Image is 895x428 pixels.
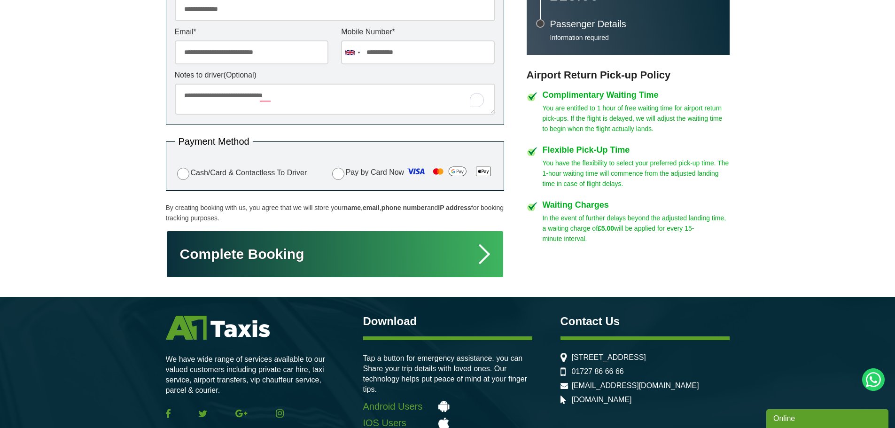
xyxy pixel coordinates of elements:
[175,166,307,180] label: Cash/Card & Contactless To Driver
[341,28,495,36] label: Mobile Number
[766,407,890,428] iframe: chat widget
[363,316,532,327] h3: Download
[543,91,730,99] h4: Complimentary Waiting Time
[363,353,532,395] p: Tap a button for emergency assistance. you can Share your trip details with loved ones. Our techn...
[166,316,270,340] img: A1 Taxis St Albans
[175,137,253,146] legend: Payment Method
[166,354,335,396] p: We have wide range of services available to our valued customers including private car hire, taxi...
[177,168,189,180] input: Cash/Card & Contactless To Driver
[572,367,624,376] a: 01727 86 66 66
[199,410,207,417] img: Twitter
[342,41,363,64] div: United Kingdom: +44
[572,396,632,404] a: [DOMAIN_NAME]
[224,71,257,79] span: (Optional)
[175,84,495,115] textarea: To enrich screen reader interactions, please activate Accessibility in Grammarly extension settings
[175,71,495,79] label: Notes to driver
[572,381,699,390] a: [EMAIL_ADDRESS][DOMAIN_NAME]
[330,164,495,182] label: Pay by Card Now
[381,204,427,211] strong: phone number
[543,213,730,244] p: In the event of further delays beyond the adjusted landing time, a waiting charge of will be appl...
[276,409,284,418] img: Instagram
[166,230,504,278] button: Complete Booking
[343,204,361,211] strong: name
[543,201,730,209] h4: Waiting Charges
[598,225,614,232] strong: £5.00
[235,409,248,418] img: Google Plus
[363,204,380,211] strong: email
[175,28,328,36] label: Email
[550,33,720,42] p: Information required
[543,103,730,134] p: You are entitled to 1 hour of free waiting time for airport return pick-ups. If the flight is del...
[543,158,730,189] p: You have the flexibility to select your preferred pick-up time. The 1-hour waiting time will comm...
[363,401,532,412] a: Android Users
[166,202,504,223] p: By creating booking with us, you agree that we will store your , , and for booking tracking purpo...
[543,146,730,154] h4: Flexible Pick-Up Time
[332,168,344,180] input: Pay by Card Now
[166,409,171,418] img: Facebook
[550,19,720,29] h3: Passenger Details
[438,204,471,211] strong: IP address
[560,353,730,362] li: [STREET_ADDRESS]
[560,316,730,327] h3: Contact Us
[527,69,730,81] h3: Airport Return Pick-up Policy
